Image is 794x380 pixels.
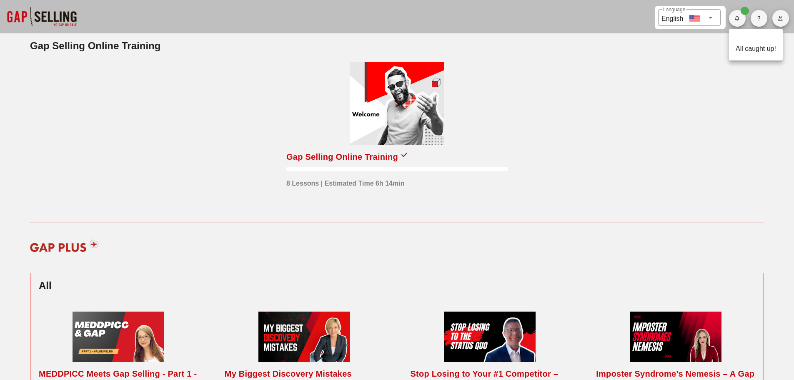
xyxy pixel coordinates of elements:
h2: Gap Selling Online Training [30,38,764,53]
div: Gap Selling Online Training [286,150,398,164]
label: Language [663,7,685,13]
h2: All [39,278,755,293]
div: All caught up! [736,35,776,54]
span: Badge [741,7,749,15]
div: English [661,12,683,24]
img: gap-plus-logo-red.svg [25,233,104,258]
div: 8 Lessons | Estimated Time 6h 14min [286,174,404,189]
div: LanguageEnglish [658,9,721,26]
